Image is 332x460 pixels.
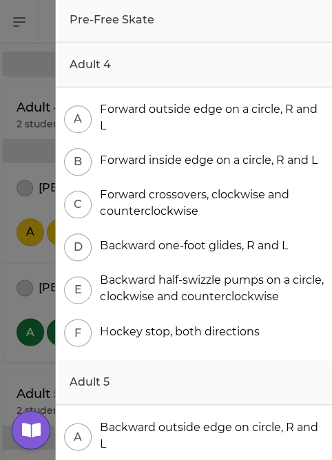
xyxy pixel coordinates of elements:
[64,319,92,346] button: F
[94,419,324,452] div: Backward outside edge on circle, R and L
[64,276,92,304] button: E
[56,43,332,87] h2: Adult 4
[94,101,324,134] div: Forward outside edge on a circle, R and L
[64,423,92,450] button: A
[94,152,317,169] div: Forward inside edge on a circle, R and L
[94,323,259,339] div: Hockey stop, both directions
[94,272,324,305] div: Backward half-swizzle pumps on a circle, clockwise and counterclockwise
[94,238,287,254] div: Backward one-foot glides, R and L
[56,360,332,405] h2: Adult 5
[94,187,324,220] div: Forward crossovers, clockwise and counterclockwise
[64,148,92,176] button: B
[64,105,92,133] button: A
[64,233,92,261] button: D
[64,191,92,218] button: C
